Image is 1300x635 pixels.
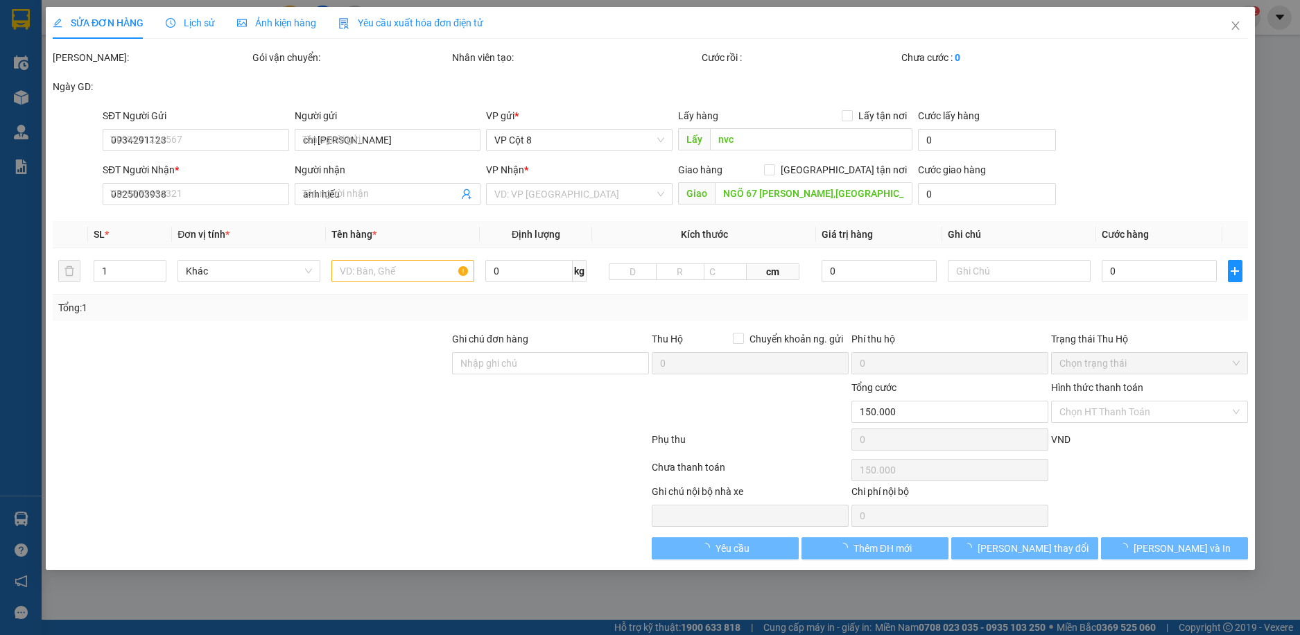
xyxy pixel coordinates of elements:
span: loading [1118,543,1133,553]
div: Gói vận chuyển: [252,50,449,65]
span: Cước hàng [1102,229,1149,240]
span: Chuyển khoản ng. gửi [743,331,848,347]
div: [PERSON_NAME]: [53,50,250,65]
span: Yêu cầu xuất hóa đơn điện tử [338,17,483,28]
input: Ghi Chú [947,260,1090,282]
span: SL [94,229,105,240]
div: Ngày GD: [53,79,250,94]
span: VP Nhận [486,164,524,175]
span: Thu Hộ [651,333,682,345]
span: clock-circle [166,18,175,28]
span: Thêm ĐH mới [853,541,911,556]
span: Ảnh kiện hàng [237,17,316,28]
button: [PERSON_NAME] thay đổi [951,537,1098,559]
span: Giá trị hàng [822,229,873,240]
span: Tên hàng [331,229,376,240]
span: Tổng cước [851,382,896,393]
div: Nhân viên tạo: [452,50,699,65]
div: Chưa cước : [901,50,1098,65]
div: Cước rồi : [701,50,898,65]
span: SỬA ĐƠN HÀNG [53,17,144,28]
button: delete [58,260,80,282]
div: Chưa thanh toán [650,460,850,484]
input: Cước giao hàng [917,183,1055,205]
span: Yêu cầu [716,541,749,556]
input: Ghi chú đơn hàng [452,352,649,374]
div: SĐT Người Gửi [103,108,289,123]
span: picture [237,18,247,28]
span: Chọn trạng thái [1059,353,1239,374]
label: Hình thức thanh toán [1050,382,1143,393]
span: loading [838,543,853,553]
label: Cước giao hàng [917,164,985,175]
span: Lịch sử [166,17,215,28]
span: Giao hàng [677,164,722,175]
input: Dọc đường [714,182,912,205]
span: cm [746,263,799,280]
span: Giao [677,182,714,205]
label: Cước lấy hàng [917,110,979,121]
span: loading [700,543,716,553]
div: SĐT Người Nhận [103,162,289,177]
div: Người nhận [294,162,480,177]
button: Yêu cầu [652,537,799,559]
button: Close [1215,7,1254,46]
span: Lấy tận nơi [852,108,912,123]
label: Ghi chú đơn hàng [452,333,528,345]
div: Người gửi [294,108,480,123]
span: user-add [461,189,472,200]
button: [PERSON_NAME] và In [1100,537,1247,559]
input: VD: Bàn, Ghế [331,260,474,282]
span: Định lượng [512,229,560,240]
div: Phí thu hộ [851,331,1048,352]
div: Chi phí nội bộ [851,484,1048,505]
div: Tổng: 1 [58,300,502,315]
input: D [609,263,657,280]
th: Ghi chú [942,221,1095,248]
span: close [1229,20,1240,31]
div: Ghi chú nội bộ nhà xe [651,484,848,505]
span: edit [53,18,62,28]
span: Đơn vị tính [177,229,229,240]
button: plus [1227,260,1242,282]
b: 0 [954,52,960,63]
span: VND [1050,434,1070,445]
span: [PERSON_NAME] và In [1133,541,1230,556]
input: C [703,263,746,280]
span: kg [573,260,587,282]
span: plus [1228,266,1241,277]
span: Lấy [677,128,709,150]
span: loading [962,543,977,553]
input: R [656,263,704,280]
input: Dọc đường [709,128,912,150]
span: [PERSON_NAME] thay đổi [977,541,1088,556]
span: [GEOGRAPHIC_DATA] tận nơi [774,162,912,177]
button: Thêm ĐH mới [801,537,948,559]
div: VP gửi [486,108,673,123]
input: Cước lấy hàng [917,129,1055,151]
span: Kích thước [680,229,727,240]
img: icon [338,18,349,29]
span: Lấy hàng [677,110,718,121]
span: VP Cột 8 [494,130,664,150]
div: Phụ thu [650,432,850,456]
div: Trạng thái Thu Hộ [1050,331,1247,347]
span: Khác [186,261,312,281]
